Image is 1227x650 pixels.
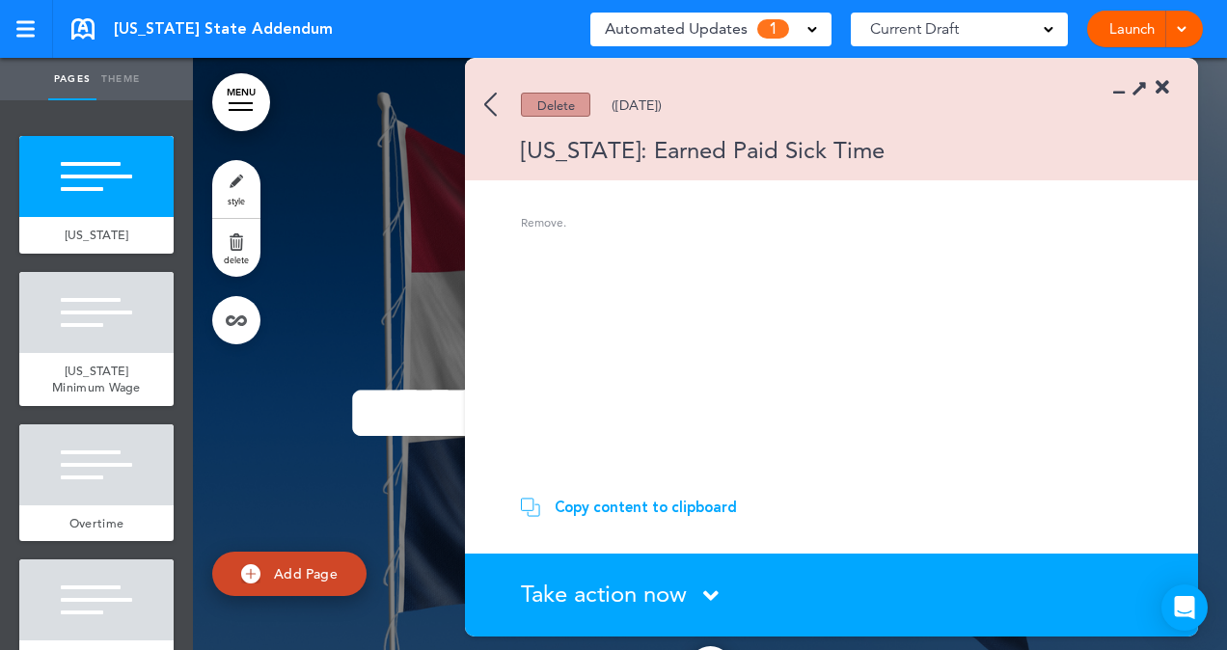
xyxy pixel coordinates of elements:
img: copy.svg [521,498,540,517]
span: style [228,195,245,206]
span: 1 [757,19,789,39]
a: MENU [212,73,270,131]
span: Current Draft [870,15,959,42]
div: Open Intercom Messenger [1161,584,1208,631]
a: [US_STATE] Minimum Wage [19,353,174,406]
img: back.svg [484,93,497,117]
a: style [212,160,260,218]
span: [US_STATE] [65,227,129,243]
div: Delete [521,93,590,117]
a: Overtime [19,505,174,542]
span: Add Page [274,565,338,582]
span: [US_STATE] State Addendum [114,18,333,40]
a: Add Page [212,552,367,597]
a: delete [212,219,260,277]
a: Pages [48,58,96,100]
div: ([DATE]) [612,98,662,112]
p: Remove. [521,214,1148,231]
div: [US_STATE]: Earned Paid Sick Time [465,134,1142,166]
img: add.svg [241,564,260,583]
div: Copy content to clipboard [555,498,737,517]
span: Take action now [521,580,687,608]
a: Launch [1102,11,1162,47]
a: [US_STATE] [19,217,174,254]
span: delete [224,254,249,265]
span: Automated Updates [605,15,748,42]
span: Overtime [69,515,123,531]
span: [US_STATE] Minimum Wage [52,363,141,396]
a: Theme [96,58,145,100]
